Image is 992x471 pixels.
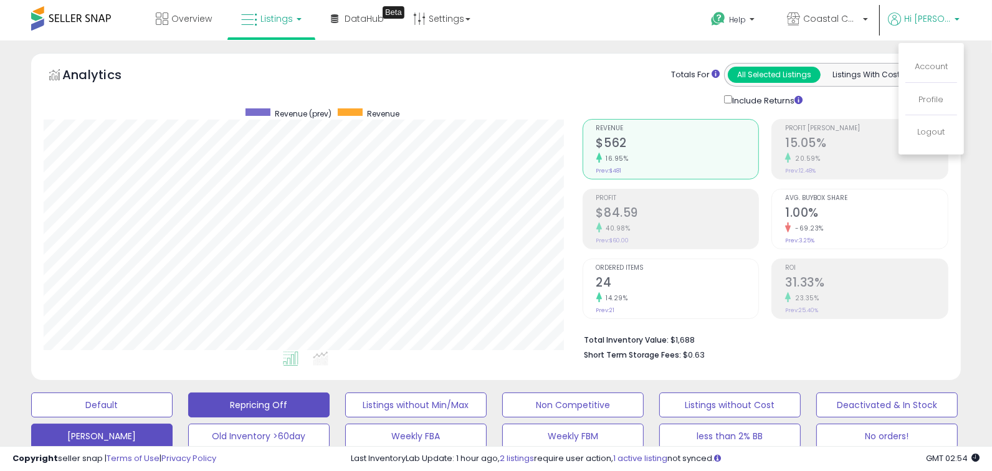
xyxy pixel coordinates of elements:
[502,424,644,449] button: Weekly FBM
[62,66,146,87] h5: Analytics
[345,12,384,25] span: DataHub
[785,265,948,272] span: ROI
[584,335,669,345] b: Total Inventory Value:
[785,206,948,222] h2: 1.00%
[345,424,487,449] button: Weekly FBA
[659,392,801,417] button: Listings without Cost
[785,237,814,244] small: Prev: 3.25%
[275,108,331,119] span: Revenue (prev)
[602,154,629,163] small: 16.95%
[345,392,487,417] button: Listings without Min/Max
[596,237,629,244] small: Prev: $60.00
[596,167,622,174] small: Prev: $481
[602,224,631,233] small: 40.98%
[785,136,948,153] h2: 15.05%
[785,307,818,314] small: Prev: 25.40%
[31,424,173,449] button: [PERSON_NAME]
[596,195,759,202] span: Profit
[816,392,958,417] button: Deactivated & In Stock
[31,392,173,417] button: Default
[596,307,615,314] small: Prev: 21
[729,14,746,25] span: Help
[785,195,948,202] span: Avg. Buybox Share
[351,453,980,465] div: Last InventoryLab Update: 1 hour ago, require user action, not synced.
[613,452,667,464] a: 1 active listing
[188,424,330,449] button: Old Inventory >60day
[918,126,945,138] a: Logout
[500,452,534,464] a: 2 listings
[791,293,819,303] small: 23.35%
[791,224,824,233] small: -69.23%
[803,12,859,25] span: Coastal Co Goods
[12,452,58,464] strong: Copyright
[12,453,216,465] div: seller snap | |
[791,154,820,163] small: 20.59%
[785,275,948,292] h2: 31.33%
[785,125,948,132] span: Profit [PERSON_NAME]
[715,93,818,107] div: Include Returns
[915,60,948,72] a: Account
[171,12,212,25] span: Overview
[710,11,726,27] i: Get Help
[367,108,399,119] span: Revenue
[596,206,759,222] h2: $84.59
[596,125,759,132] span: Revenue
[260,12,293,25] span: Listings
[602,293,628,303] small: 14.29%
[926,452,980,464] span: 2025-10-14 02:54 GMT
[659,424,801,449] button: less than 2% BB
[596,265,759,272] span: Ordered Items
[596,275,759,292] h2: 24
[919,93,944,105] a: Profile
[161,452,216,464] a: Privacy Policy
[728,67,821,83] button: All Selected Listings
[502,392,644,417] button: Non Competitive
[584,350,682,360] b: Short Term Storage Fees:
[107,452,160,464] a: Terms of Use
[684,349,705,361] span: $0.63
[904,12,951,25] span: Hi [PERSON_NAME]
[888,12,960,40] a: Hi [PERSON_NAME]
[816,424,958,449] button: No orders!
[584,331,940,346] li: $1,688
[785,167,816,174] small: Prev: 12.48%
[383,6,404,19] div: Tooltip anchor
[820,67,913,83] button: Listings With Cost
[188,392,330,417] button: Repricing Off
[671,69,720,81] div: Totals For
[596,136,759,153] h2: $562
[701,2,767,40] a: Help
